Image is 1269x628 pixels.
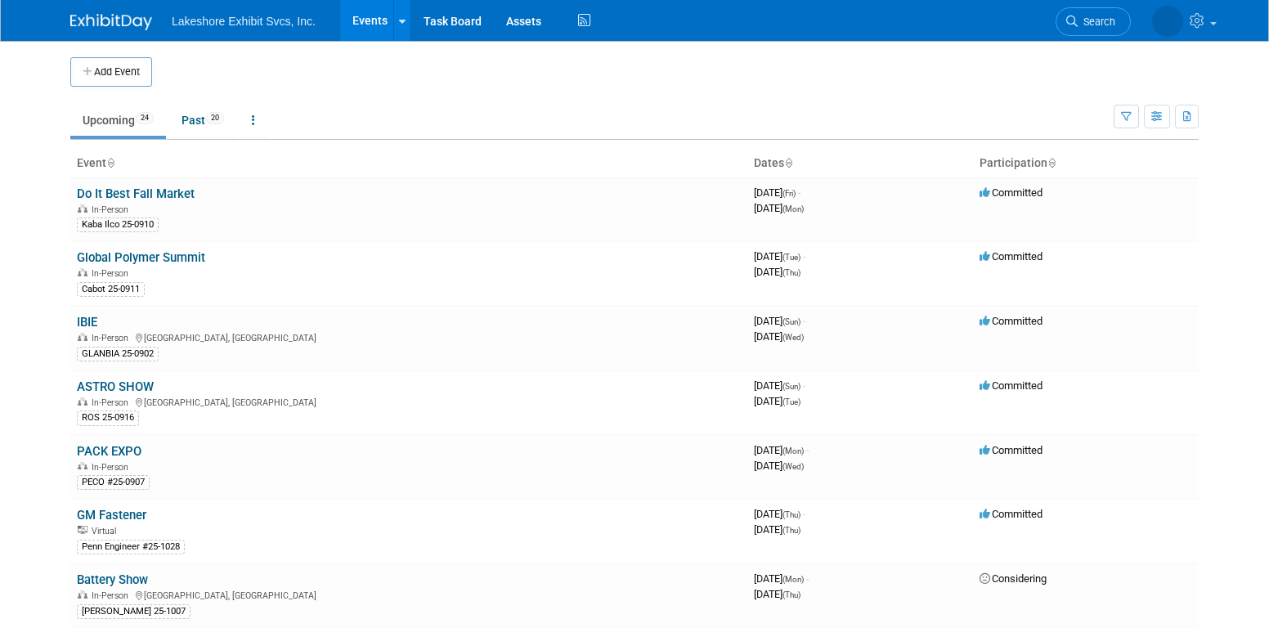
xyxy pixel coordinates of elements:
[754,250,805,262] span: [DATE]
[77,540,185,554] div: Penn Engineer #25-1028
[782,462,804,471] span: (Wed)
[78,397,87,406] img: In-Person Event
[70,14,152,30] img: ExhibitDay
[784,156,792,169] a: Sort by Start Date
[78,526,87,534] img: Virtual Event
[782,204,804,213] span: (Mon)
[754,202,804,214] span: [DATE]
[1047,156,1056,169] a: Sort by Participation Type
[92,526,121,536] span: Virtual
[803,315,805,327] span: -
[782,382,800,391] span: (Sun)
[754,315,805,327] span: [DATE]
[980,572,1047,585] span: Considering
[980,379,1043,392] span: Committed
[754,379,805,392] span: [DATE]
[803,508,805,520] span: -
[754,523,800,536] span: [DATE]
[782,575,804,584] span: (Mon)
[172,15,316,28] span: Lakeshore Exhibit Svcs, Inc.
[754,444,809,456] span: [DATE]
[77,588,741,601] div: [GEOGRAPHIC_DATA], [GEOGRAPHIC_DATA]
[782,590,800,599] span: (Thu)
[169,105,236,136] a: Past20
[77,444,141,459] a: PACK EXPO
[782,268,800,277] span: (Thu)
[78,333,87,341] img: In-Person Event
[77,218,159,232] div: Kaba Ilco 25-0910
[754,572,809,585] span: [DATE]
[782,333,804,342] span: (Wed)
[77,315,97,330] a: IBIE
[754,330,804,343] span: [DATE]
[77,347,159,361] div: GLANBIA 25-0902
[782,526,800,535] span: (Thu)
[782,397,800,406] span: (Tue)
[803,379,805,392] span: -
[754,266,800,278] span: [DATE]
[980,444,1043,456] span: Committed
[70,105,166,136] a: Upcoming24
[77,330,741,343] div: [GEOGRAPHIC_DATA], [GEOGRAPHIC_DATA]
[980,315,1043,327] span: Committed
[92,333,133,343] span: In-Person
[1152,6,1183,37] img: MICHELLE MOYA
[206,112,224,124] span: 20
[92,590,133,601] span: In-Person
[782,189,796,198] span: (Fri)
[77,282,145,297] div: Cabot 25-0911
[782,317,800,326] span: (Sun)
[754,395,800,407] span: [DATE]
[77,186,195,201] a: Do It Best Fall Market
[92,204,133,215] span: In-Person
[92,268,133,279] span: In-Person
[1078,16,1115,28] span: Search
[980,186,1043,199] span: Committed
[747,150,973,177] th: Dates
[77,395,741,408] div: [GEOGRAPHIC_DATA], [GEOGRAPHIC_DATA]
[782,253,800,262] span: (Tue)
[78,462,87,470] img: In-Person Event
[106,156,114,169] a: Sort by Event Name
[754,460,804,472] span: [DATE]
[754,508,805,520] span: [DATE]
[806,444,809,456] span: -
[77,475,150,490] div: PECO #25-0907
[78,590,87,599] img: In-Person Event
[136,112,154,124] span: 24
[782,446,804,455] span: (Mon)
[78,204,87,213] img: In-Person Event
[973,150,1199,177] th: Participation
[803,250,805,262] span: -
[77,410,139,425] div: ROS 25-0916
[77,604,191,619] div: [PERSON_NAME] 25-1007
[92,397,133,408] span: In-Person
[77,508,146,523] a: GM Fastener
[77,379,154,394] a: ASTRO SHOW
[77,572,148,587] a: Battery Show
[70,150,747,177] th: Event
[78,268,87,276] img: In-Person Event
[754,186,800,199] span: [DATE]
[92,462,133,473] span: In-Person
[1056,7,1131,36] a: Search
[70,57,152,87] button: Add Event
[782,510,800,519] span: (Thu)
[77,250,205,265] a: Global Polymer Summit
[798,186,800,199] span: -
[980,250,1043,262] span: Committed
[806,572,809,585] span: -
[980,508,1043,520] span: Committed
[754,588,800,600] span: [DATE]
